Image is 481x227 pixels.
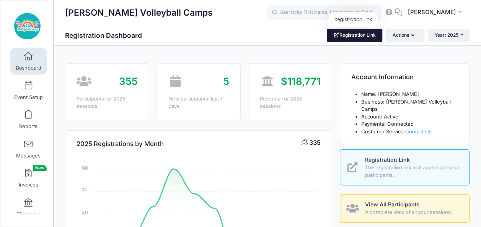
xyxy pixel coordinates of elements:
[19,182,38,188] span: Invoices
[327,29,382,42] a: Registration Link
[19,123,38,130] span: Reports
[408,8,456,16] span: [PERSON_NAME]
[281,75,321,87] span: $118,771
[361,98,458,113] li: Business: [PERSON_NAME] Volleyball Camps
[365,156,410,163] span: Registration Link
[82,164,88,171] tspan: 98
[10,48,47,75] a: Dashboard
[386,29,424,42] button: Actions
[405,128,432,135] a: Contact Us
[403,4,470,21] button: [PERSON_NAME]
[17,211,40,217] span: Financials
[361,120,458,128] li: Payments: Connected
[267,5,382,20] input: Search by First Name, Last Name, or Email...
[82,209,88,216] tspan: 49
[77,95,137,110] div: Participants for 2025 sessions
[10,77,47,104] a: Event Setup
[13,12,42,41] img: Jeff Huebner Volleyball Camps
[260,95,321,110] div: Revenue for 2025 sessions
[65,31,148,39] h1: Registration Dashboard
[10,136,47,162] a: Messages
[329,12,377,27] div: Registration Link
[83,187,88,193] tspan: 74
[361,113,458,121] li: Account: Active
[14,94,43,101] span: Event Setup
[16,152,41,159] span: Messages
[351,66,414,88] h4: Account Information
[16,65,41,71] span: Dashboard
[223,75,229,87] span: 5
[428,29,470,42] button: Year: 2025
[33,165,47,171] span: New
[119,75,137,87] span: 355
[435,32,458,38] span: Year: 2025
[10,194,47,221] a: Financials
[365,201,420,208] span: View All Participants
[309,139,321,146] span: 335
[365,209,461,216] span: A complete view of all your sessions.
[10,106,47,133] a: Reports
[0,8,54,44] a: Jeff Huebner Volleyball Camps
[168,95,229,110] div: New participants: last 7 days
[365,164,461,179] span: The registration link as it appears to your participants.
[10,165,47,191] a: InvoicesNew
[77,133,164,155] h4: 2025 Registrations by Month
[361,128,458,136] li: Customer Service:
[340,194,470,223] a: View All Participants A complete view of all your sessions.
[361,91,458,98] li: Name: [PERSON_NAME]
[340,149,470,185] a: Registration Link The registration link as it appears to your participants.
[65,4,213,21] h1: [PERSON_NAME] Volleyball Camps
